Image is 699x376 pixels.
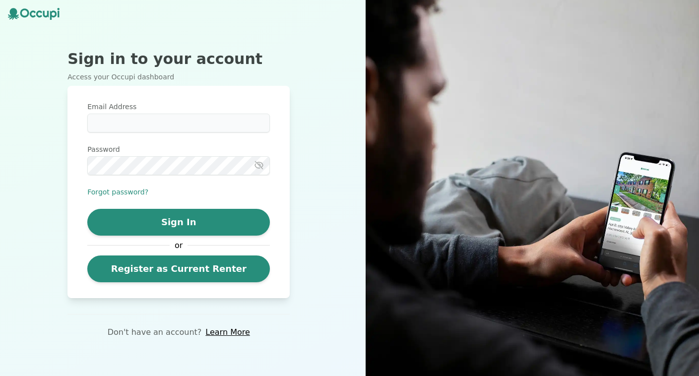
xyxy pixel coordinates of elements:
[87,144,270,154] label: Password
[87,187,148,197] button: Forgot password?
[67,72,290,82] p: Access your Occupi dashboard
[108,326,202,338] p: Don't have an account?
[170,240,188,251] span: or
[87,209,270,236] button: Sign In
[87,255,270,282] a: Register as Current Renter
[205,326,250,338] a: Learn More
[87,102,270,112] label: Email Address
[67,50,290,68] h2: Sign in to your account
